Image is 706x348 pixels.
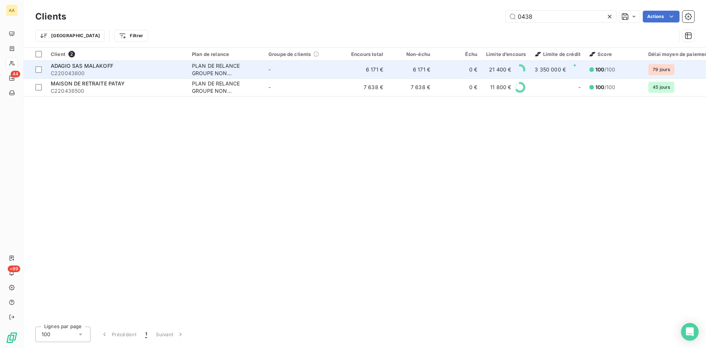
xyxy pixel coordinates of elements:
[643,11,680,22] button: Actions
[388,78,435,96] td: 7 638 €
[486,51,526,57] div: Limite d’encours
[42,331,50,338] span: 100
[192,80,260,95] div: PLAN DE RELANCE GROUPE NON AUTOMATIQUE
[340,78,388,96] td: 7 638 €
[648,64,674,75] span: 79 jours
[388,61,435,78] td: 6 171 €
[192,62,260,77] div: PLAN DE RELANCE GROUPE NON AUTOMATIQUE
[589,51,612,57] span: Score
[51,70,183,77] span: C220043800
[340,61,388,78] td: 6 171 €
[435,61,482,78] td: 0 €
[535,66,566,73] span: 3 350 000 €
[114,30,148,42] button: Filtrer
[489,66,511,73] span: 21 400 €
[648,82,674,93] span: 45 jours
[141,327,151,342] button: 1
[392,51,430,57] div: Non-échu
[151,327,189,342] button: Suivant
[51,51,65,57] span: Client
[6,332,18,344] img: Logo LeanPay
[506,11,616,22] input: Rechercher
[51,87,183,95] span: C220438500
[35,30,105,42] button: [GEOGRAPHIC_DATA]
[11,71,20,77] span: 44
[435,78,482,96] td: 0 €
[595,66,615,73] span: /100
[51,63,113,69] span: ADAGIO SAS MALAKOFF
[268,51,311,57] span: Groupe de clients
[192,51,260,57] div: Plan de relance
[145,331,147,338] span: 1
[535,51,581,57] span: Limite de crédit
[345,51,383,57] div: Encours total
[439,51,477,57] div: Échu
[595,84,615,91] span: /100
[268,84,271,90] span: -
[595,84,604,90] span: 100
[96,327,141,342] button: Précédent
[681,323,699,341] div: Open Intercom Messenger
[51,80,125,87] span: MAISON DE RETRAITE PATAY
[35,10,66,23] h3: Clients
[6,4,18,16] div: AA
[8,266,20,272] span: +99
[268,66,271,73] span: -
[68,51,75,57] span: 2
[490,84,511,91] span: 11 800 €
[595,66,604,73] span: 100
[6,72,17,84] a: 44
[578,84,581,91] span: -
